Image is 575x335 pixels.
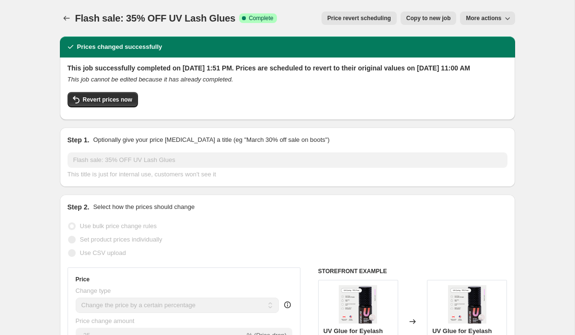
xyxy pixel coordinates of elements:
[77,42,162,52] h2: Prices changed successfully
[80,236,162,243] span: Set product prices individually
[60,12,73,25] button: Price change jobs
[448,285,486,323] img: UVGlue_b553ad4d-0c38-4835-b500-2b41cd388956_80x.png
[401,12,457,25] button: Copy to new job
[68,152,507,168] input: 30% off holiday sale
[93,135,329,145] p: Optionally give your price [MEDICAL_DATA] a title (eg "March 30% off sale on boots")
[80,249,126,256] span: Use CSV upload
[76,317,135,324] span: Price change amount
[76,276,90,283] h3: Price
[466,14,501,22] span: More actions
[68,92,138,107] button: Revert prices now
[318,267,507,275] h6: STOREFRONT EXAMPLE
[327,14,391,22] span: Price revert scheduling
[283,300,292,310] div: help
[75,13,236,23] span: Flash sale: 35% OFF UV Lash Glues
[68,202,90,212] h2: Step 2.
[339,285,377,323] img: UVGlue_b553ad4d-0c38-4835-b500-2b41cd388956_80x.png
[68,171,216,178] span: This title is just for internal use, customers won't see it
[93,202,195,212] p: Select how the prices should change
[80,222,157,230] span: Use bulk price change rules
[68,135,90,145] h2: Step 1.
[68,76,233,83] i: This job cannot be edited because it has already completed.
[68,63,507,73] h2: This job successfully completed on [DATE] 1:51 PM. Prices are scheduled to revert to their origin...
[249,14,273,22] span: Complete
[460,12,515,25] button: More actions
[406,14,451,22] span: Copy to new job
[83,96,132,104] span: Revert prices now
[322,12,397,25] button: Price revert scheduling
[76,287,111,294] span: Change type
